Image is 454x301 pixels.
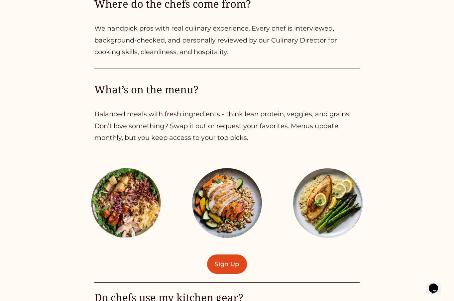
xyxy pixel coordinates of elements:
[94,109,360,144] p: Balanced meals with fresh ingredients - think lean protein, veggies, and grains. Don’t love somet...
[426,274,447,294] iframe: chat widget
[207,255,247,274] a: Sign Up
[94,83,360,97] h4: What’s on the menu?
[94,23,360,58] p: We handpick pros with real culinary experience. Every chef is interviewed, background-checked, an...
